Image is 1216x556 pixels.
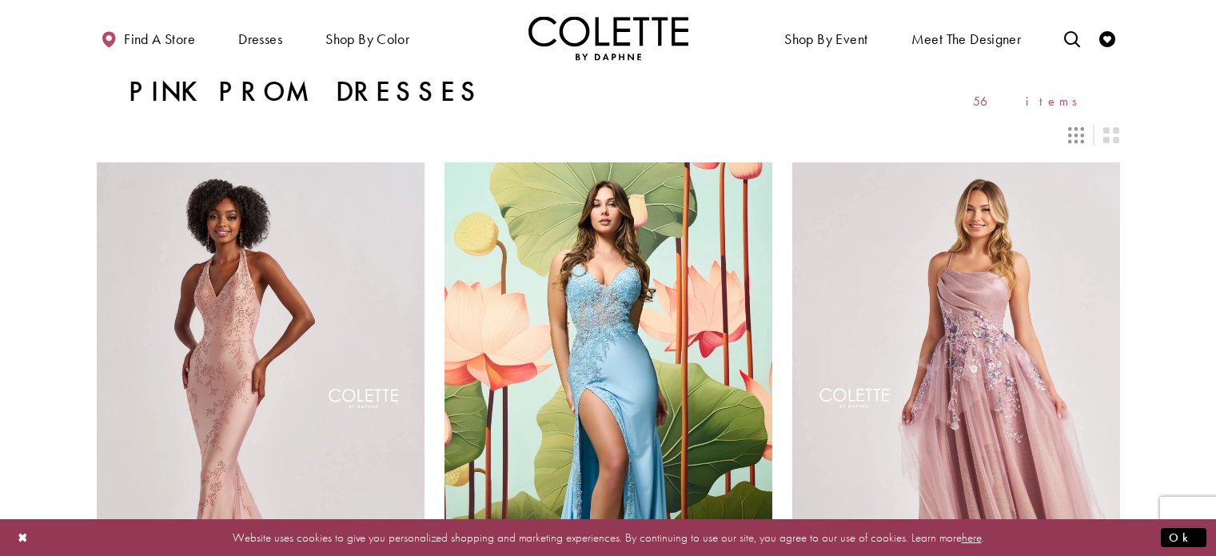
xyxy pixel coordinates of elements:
span: Shop by color [321,16,413,60]
a: Check Wishlist [1095,16,1119,60]
span: Shop By Event [780,16,871,60]
a: Find a store [97,16,199,60]
span: Find a store [124,31,195,47]
button: Submit Dialog [1161,527,1206,547]
span: Meet the designer [911,31,1022,47]
span: Dresses [234,16,286,60]
a: Visit Home Page [528,16,688,60]
span: Switch layout to 2 columns [1103,127,1119,143]
img: Colette by Daphne [528,16,688,60]
a: Toggle search [1060,16,1084,60]
span: Shop By Event [784,31,867,47]
span: Switch layout to 3 columns [1068,127,1084,143]
button: Close Dialog [10,523,37,551]
div: Layout Controls [87,118,1130,153]
p: Website uses cookies to give you personalized shopping and marketing experiences. By continuing t... [115,526,1101,548]
span: 56 items [973,94,1088,108]
a: Meet the designer [907,16,1026,60]
span: Shop by color [325,31,409,47]
h1: Pink Prom Dresses [129,76,483,108]
span: Dresses [238,31,282,47]
a: here [962,529,982,545]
